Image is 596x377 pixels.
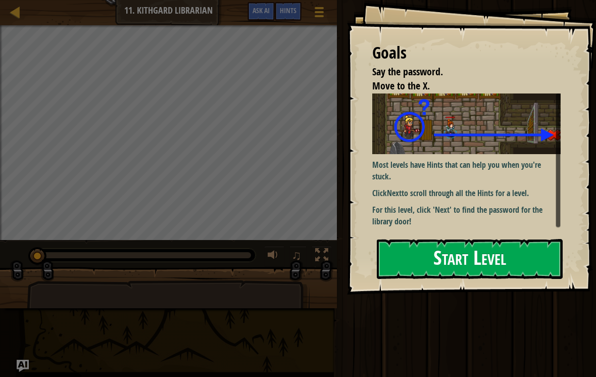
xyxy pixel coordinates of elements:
li: Say the password. [360,65,558,79]
p: Click to scroll through all the Hints for a level. [372,187,561,199]
strong: Next [387,187,402,199]
button: Show game menu [307,2,332,26]
button: ♫ [289,246,307,267]
span: Ask AI [253,6,270,15]
li: Move to the X. [360,79,558,93]
button: Ask AI [247,2,275,21]
img: Kithgard librarian [372,93,561,154]
button: Start Level [377,239,563,279]
span: Say the password. [372,65,443,78]
p: For this level, click 'Next' to find the password for the library door! [372,204,561,227]
p: Most levels have Hints that can help you when you're stuck. [372,159,561,182]
span: Move to the X. [372,79,430,92]
button: Adjust volume [264,246,284,267]
span: ♫ [291,248,302,263]
div: Goals [372,41,561,65]
button: Ask AI [17,360,29,372]
button: Toggle fullscreen [312,246,332,267]
span: Hints [280,6,296,15]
